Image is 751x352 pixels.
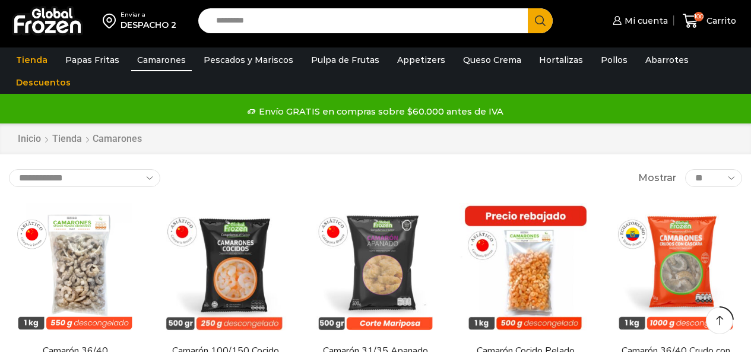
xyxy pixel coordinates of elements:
span: Mostrar [638,172,676,185]
a: Appetizers [391,49,451,71]
a: Abarrotes [639,49,695,71]
a: Papas Fritas [59,49,125,71]
div: Enviar a [121,11,176,19]
span: 100 [694,12,704,21]
img: address-field-icon.svg [103,11,121,31]
a: Queso Crema [457,49,527,71]
a: Mi cuenta [610,9,668,33]
div: DESPACHO 2 [121,19,176,31]
a: Descuentos [10,71,77,94]
a: Pollos [595,49,633,71]
button: Search button [528,8,553,33]
nav: Breadcrumb [17,132,142,146]
span: Mi cuenta [622,15,668,27]
a: Inicio [17,132,42,146]
span: Carrito [704,15,736,27]
a: 100 Carrito [680,7,739,35]
a: Camarones [131,49,192,71]
h1: Camarones [93,133,142,144]
a: Tienda [52,132,83,146]
a: Pescados y Mariscos [198,49,299,71]
a: Pulpa de Frutas [305,49,385,71]
select: Pedido de la tienda [9,169,160,187]
a: Tienda [10,49,53,71]
a: Hortalizas [533,49,589,71]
